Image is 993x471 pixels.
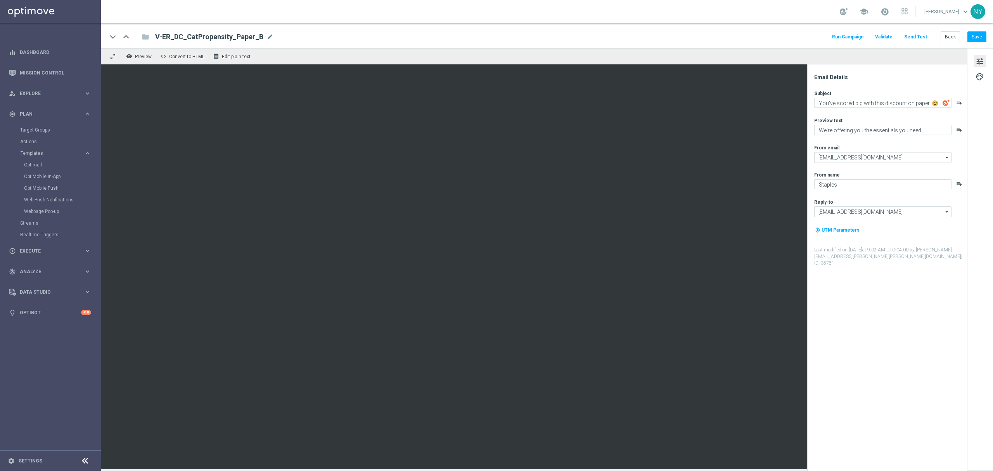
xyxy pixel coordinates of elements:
[976,56,984,66] span: tune
[21,151,76,156] span: Templates
[222,54,251,59] span: Edit plain text
[9,90,92,97] div: person_search Explore keyboard_arrow_right
[20,139,81,145] a: Actions
[20,42,91,62] a: Dashboard
[814,206,951,217] input: Select
[9,248,92,254] button: play_circle_outline Execute keyboard_arrow_right
[971,4,985,19] div: NY
[9,111,84,118] div: Plan
[20,269,84,274] span: Analyze
[169,54,204,59] span: Convert to HTML
[961,7,970,16] span: keyboard_arrow_down
[9,49,92,55] button: equalizer Dashboard
[84,268,91,275] i: keyboard_arrow_right
[124,51,155,61] button: remove_red_eye Preview
[20,62,91,83] a: Mission Control
[875,34,893,40] span: Validate
[9,289,92,295] button: Data Studio keyboard_arrow_right
[943,99,950,106] img: optiGenie.svg
[9,70,92,76] button: Mission Control
[814,145,839,151] label: From email
[967,31,986,42] button: Save
[9,268,16,275] i: track_changes
[814,226,860,234] button: my_location UTM Parameters
[84,247,91,255] i: keyboard_arrow_right
[8,457,15,464] i: settings
[84,150,91,157] i: keyboard_arrow_right
[943,207,951,217] i: arrow_drop_down
[943,152,951,163] i: arrow_drop_down
[211,51,254,61] button: receipt Edit plain text
[9,310,92,316] button: lightbulb Optibot +10
[814,90,831,97] label: Subject
[24,159,100,171] div: Optimail
[815,227,820,233] i: my_location
[24,206,100,217] div: Webpage Pop-up
[84,90,91,97] i: keyboard_arrow_right
[155,32,263,42] span: V-ER_DC_CatPropensity_Paper_B
[24,185,81,191] a: OptiMobile Push
[84,288,91,296] i: keyboard_arrow_right
[9,268,92,275] button: track_changes Analyze keyboard_arrow_right
[9,111,92,117] div: gps_fixed Plan keyboard_arrow_right
[20,150,92,156] button: Templates keyboard_arrow_right
[831,32,865,42] button: Run Campaign
[974,70,986,83] button: palette
[20,91,84,96] span: Explore
[9,289,84,296] div: Data Studio
[126,53,132,59] i: remove_red_eye
[20,290,84,294] span: Data Studio
[956,181,962,187] button: playlist_add
[24,208,81,215] a: Webpage Pop-up
[941,31,960,42] button: Back
[9,90,16,97] i: person_search
[158,51,208,61] button: code Convert to HTML
[24,162,81,168] a: Optimail
[20,229,100,241] div: Realtime Triggers
[160,53,166,59] span: code
[19,459,42,463] a: Settings
[266,33,273,40] span: mode_edit
[9,49,16,56] i: equalizer
[9,90,84,97] div: Explore
[814,152,951,163] input: Select
[81,310,91,315] div: +10
[24,194,100,206] div: Web Push Notifications
[9,42,91,62] div: Dashboard
[135,54,152,59] span: Preview
[924,6,971,17] a: [PERSON_NAME]keyboard_arrow_down
[956,99,962,106] button: playlist_add
[874,32,894,42] button: Validate
[903,32,928,42] button: Send Test
[20,217,100,229] div: Streams
[84,110,91,118] i: keyboard_arrow_right
[814,247,966,266] label: Last modified on [DATE] at 9:02 AM UTC-04:00 by [PERSON_NAME][EMAIL_ADDRESS][PERSON_NAME][PERSON_...
[24,173,81,180] a: OptiMobile In-App
[9,309,16,316] i: lightbulb
[814,199,833,205] label: Reply-to
[814,74,966,81] div: Email Details
[20,127,81,133] a: Target Groups
[20,147,100,217] div: Templates
[976,72,984,82] span: palette
[9,62,91,83] div: Mission Control
[814,172,840,178] label: From name
[9,248,16,255] i: play_circle_outline
[814,118,842,124] label: Preview text
[213,53,219,59] i: receipt
[9,268,84,275] div: Analyze
[20,220,81,226] a: Streams
[24,182,100,194] div: OptiMobile Push
[20,249,84,253] span: Execute
[956,126,962,133] button: playlist_add
[822,227,860,233] span: UTM Parameters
